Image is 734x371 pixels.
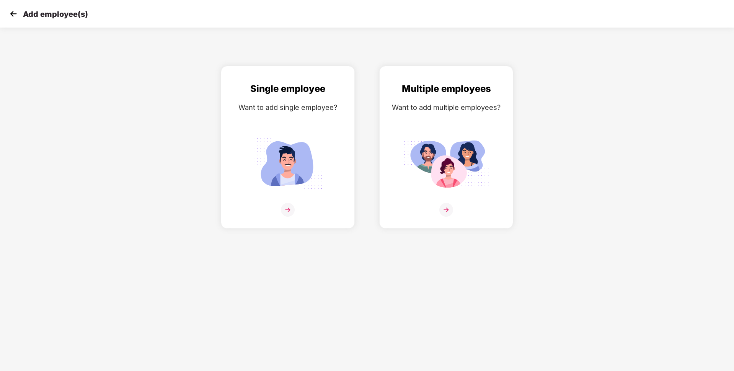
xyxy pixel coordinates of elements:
img: svg+xml;base64,PHN2ZyB4bWxucz0iaHR0cDovL3d3dy53My5vcmcvMjAwMC9zdmciIHdpZHRoPSIzNiIgaGVpZ2h0PSIzNi... [439,203,453,217]
img: svg+xml;base64,PHN2ZyB4bWxucz0iaHR0cDovL3d3dy53My5vcmcvMjAwMC9zdmciIHdpZHRoPSIzMCIgaGVpZ2h0PSIzMC... [8,8,19,20]
img: svg+xml;base64,PHN2ZyB4bWxucz0iaHR0cDovL3d3dy53My5vcmcvMjAwMC9zdmciIGlkPSJNdWx0aXBsZV9lbXBsb3llZS... [403,134,489,193]
p: Add employee(s) [23,10,88,19]
div: Multiple employees [387,82,505,96]
div: Want to add single employee? [229,102,347,113]
div: Want to add multiple employees? [387,102,505,113]
img: svg+xml;base64,PHN2ZyB4bWxucz0iaHR0cDovL3d3dy53My5vcmcvMjAwMC9zdmciIGlkPSJTaW5nbGVfZW1wbG95ZWUiIH... [245,134,331,193]
img: svg+xml;base64,PHN2ZyB4bWxucz0iaHR0cDovL3d3dy53My5vcmcvMjAwMC9zdmciIHdpZHRoPSIzNiIgaGVpZ2h0PSIzNi... [281,203,295,217]
div: Single employee [229,82,347,96]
